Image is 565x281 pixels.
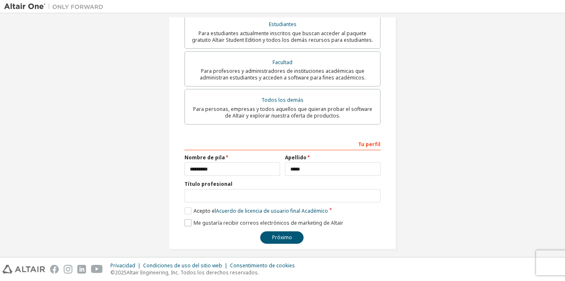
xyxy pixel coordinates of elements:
[50,265,59,274] img: facebook.svg
[272,234,292,241] font: Próximo
[193,106,372,119] font: Para personas, empresas y todos aquellos que quieran probar el software de Altair y explorar nues...
[110,262,135,269] font: Privacidad
[2,265,45,274] img: altair_logo.svg
[115,269,127,276] font: 2025
[184,154,225,161] font: Nombre de pila
[143,262,222,269] font: Condiciones de uso del sitio web
[184,180,232,187] font: Título profesional
[200,67,366,81] font: Para profesores y administradores de instituciones académicas que administran estudiantes y acced...
[194,207,216,214] font: Acepto el
[260,231,304,244] button: Próximo
[91,265,103,274] img: youtube.svg
[127,269,259,276] font: Altair Engineering, Inc. Todos los derechos reservados.
[273,59,292,66] font: Facultad
[216,207,300,214] font: Acuerdo de licencia de usuario final
[230,262,295,269] font: Consentimiento de cookies
[192,30,373,43] font: Para estudiantes actualmente inscritos que buscan acceder al paquete gratuito Altair Student Edit...
[285,154,306,161] font: Apellido
[302,207,328,214] font: Académico
[261,96,304,103] font: Todos los demás
[4,2,108,11] img: Altair Uno
[194,219,343,226] font: Me gustaría recibir correos electrónicos de marketing de Altair
[358,141,381,148] font: Tu perfil
[77,265,86,274] img: linkedin.svg
[269,21,297,28] font: Estudiantes
[64,265,72,274] img: instagram.svg
[110,269,115,276] font: ©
